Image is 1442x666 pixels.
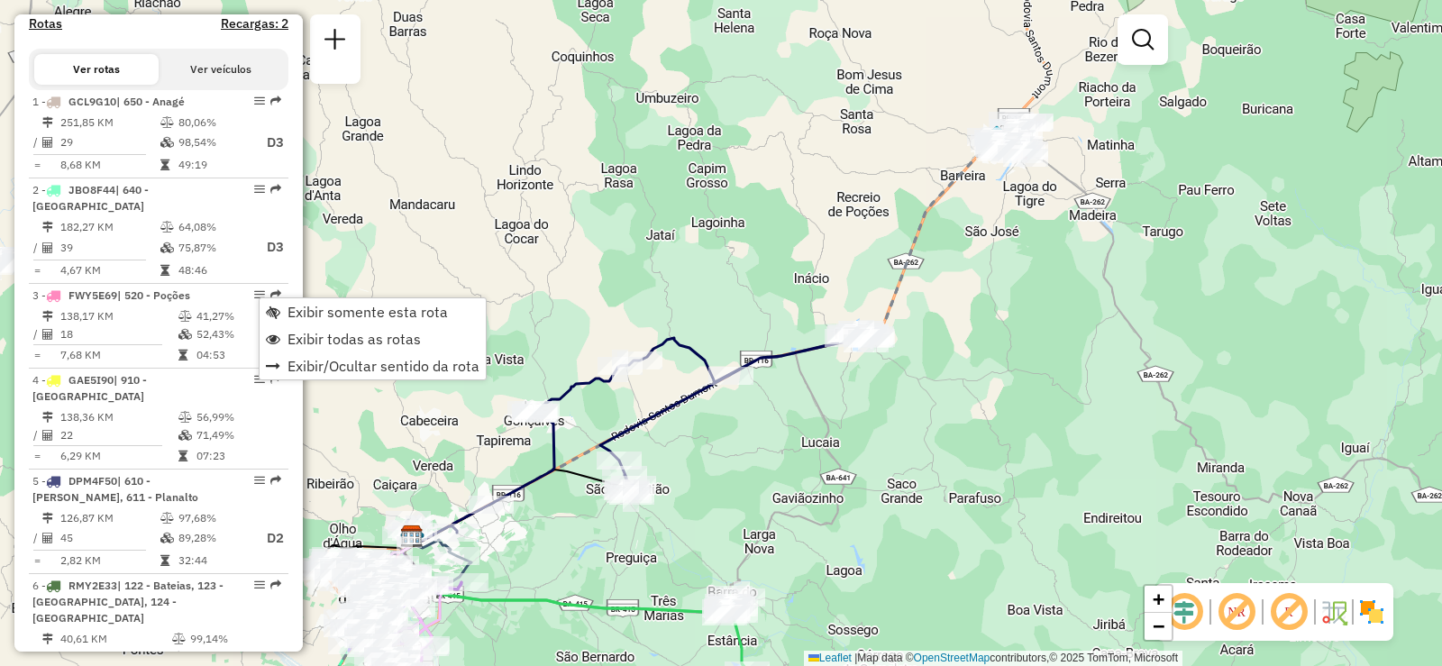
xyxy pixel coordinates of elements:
[68,95,116,108] span: GCL9G10
[178,132,250,154] td: 98,54%
[32,527,41,550] td: /
[32,95,185,108] span: 1 -
[178,412,192,423] i: % de utilização do peso
[178,311,192,322] i: % de utilização do peso
[42,242,53,253] i: Total de Atividades
[42,117,53,128] i: Distância Total
[1153,615,1164,637] span: −
[270,96,281,106] em: Rota exportada
[32,325,41,343] td: /
[42,634,53,644] i: Distância Total
[160,222,174,233] i: % de utilização do peso
[59,236,160,259] td: 39
[172,634,186,644] i: % de utilização do peso
[1215,590,1258,634] span: Exibir NR
[287,359,479,373] span: Exibir/Ocultar sentido da rota
[254,374,265,385] em: Opções
[116,95,185,108] span: | 650 - Anagé
[178,552,250,570] td: 32:44
[59,426,178,444] td: 22
[160,137,174,148] i: % de utilização da cubagem
[59,325,178,343] td: 18
[270,289,281,300] em: Rota exportada
[221,16,288,32] h4: Recargas: 2
[32,648,41,666] td: /
[32,261,41,279] td: =
[189,630,280,648] td: 99,14%
[68,373,114,387] span: GAE5I90
[1319,598,1348,626] img: Fluxo de ruas
[29,16,62,32] a: Rotas
[32,474,198,504] span: 5 -
[196,447,281,465] td: 07:23
[32,474,198,504] span: | 610 - [PERSON_NAME], 611 - Planalto
[254,579,265,590] em: Opções
[1125,22,1161,58] a: Exibir filtros
[32,156,41,174] td: =
[160,513,174,524] i: % de utilização do peso
[251,132,284,153] p: D3
[178,430,192,441] i: % de utilização da cubagem
[254,289,265,300] em: Opções
[32,346,41,364] td: =
[808,652,852,664] a: Leaflet
[32,552,41,570] td: =
[117,288,190,302] span: | 520 - Poções
[178,527,250,550] td: 89,28%
[196,426,281,444] td: 71,49%
[254,96,265,106] em: Opções
[68,474,117,488] span: DPM4F50
[251,237,284,258] p: D3
[260,298,486,325] li: Exibir somente esta rota
[1153,588,1164,610] span: +
[59,509,160,527] td: 126,87 KM
[804,651,1182,666] div: Map data © contributors,© 2025 TomTom, Microsoft
[178,114,250,132] td: 80,06%
[59,132,160,154] td: 29
[32,373,147,403] span: | 910 - [GEOGRAPHIC_DATA]
[317,22,353,62] a: Nova sessão e pesquisa
[59,630,171,648] td: 40,61 KM
[189,648,280,666] td: 78,79%
[32,183,149,213] span: 2 -
[32,236,41,259] td: /
[160,117,174,128] i: % de utilização do peso
[1357,598,1386,626] img: Exibir/Ocultar setores
[287,332,421,346] span: Exibir todas as rotas
[59,261,160,279] td: 4,67 KM
[42,412,53,423] i: Distância Total
[59,218,160,236] td: 182,27 KM
[251,528,284,549] p: D2
[254,184,265,195] em: Opções
[59,527,160,550] td: 45
[160,555,169,566] i: Tempo total em rota
[254,475,265,486] em: Opções
[160,242,174,253] i: % de utilização da cubagem
[400,525,424,548] img: CDD Vitória da Conquista
[59,408,178,426] td: 138,36 KM
[178,451,187,461] i: Tempo total em rota
[178,509,250,527] td: 97,68%
[59,346,178,364] td: 7,68 KM
[34,54,159,85] button: Ver rotas
[260,352,486,379] li: Exibir/Ocultar sentido da rota
[59,552,160,570] td: 2,82 KM
[59,648,171,666] td: 30
[178,329,192,340] i: % de utilização da cubagem
[59,307,178,325] td: 138,17 KM
[914,652,990,664] a: OpenStreetMap
[287,305,448,319] span: Exibir somente esta rota
[59,156,160,174] td: 8,68 KM
[196,408,281,426] td: 56,99%
[68,579,117,592] span: RMY2E33
[178,156,250,174] td: 49:19
[178,236,250,259] td: 75,87%
[1267,590,1310,634] span: Exibir rótulo
[1145,613,1172,640] a: Zoom out
[160,533,174,543] i: % de utilização da cubagem
[68,183,115,196] span: JBO8F44
[42,222,53,233] i: Distância Total
[32,373,147,403] span: 4 -
[32,579,224,625] span: | 122 - Bateias, 123 - [GEOGRAPHIC_DATA], 124 - [GEOGRAPHIC_DATA]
